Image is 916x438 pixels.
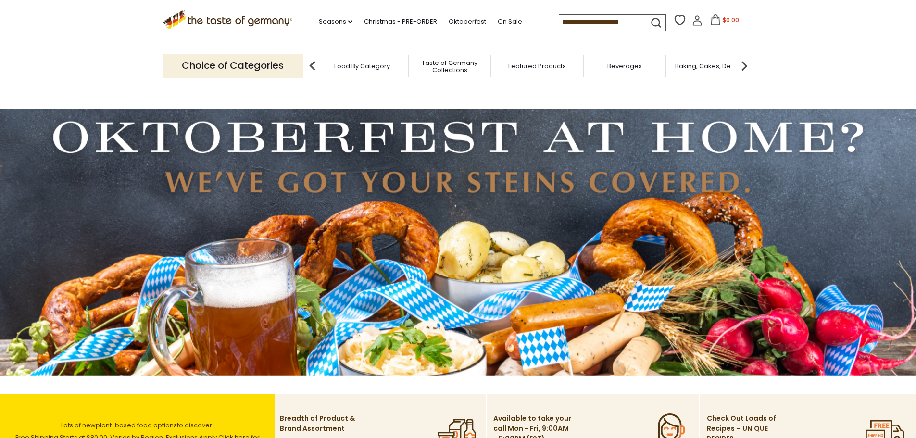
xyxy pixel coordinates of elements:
[508,63,566,70] a: Featured Products
[607,63,642,70] a: Beverages
[364,16,437,27] a: Christmas - PRE-ORDER
[498,16,522,27] a: On Sale
[704,14,745,29] button: $0.00
[280,413,359,434] p: Breadth of Product & Brand Assortment
[723,16,739,24] span: $0.00
[411,59,488,74] a: Taste of Germany Collections
[735,56,754,75] img: next arrow
[303,56,322,75] img: previous arrow
[319,16,352,27] a: Seasons
[163,54,303,77] p: Choice of Categories
[334,63,390,70] a: Food By Category
[449,16,486,27] a: Oktoberfest
[675,63,750,70] a: Baking, Cakes, Desserts
[96,421,177,430] a: plant-based food options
